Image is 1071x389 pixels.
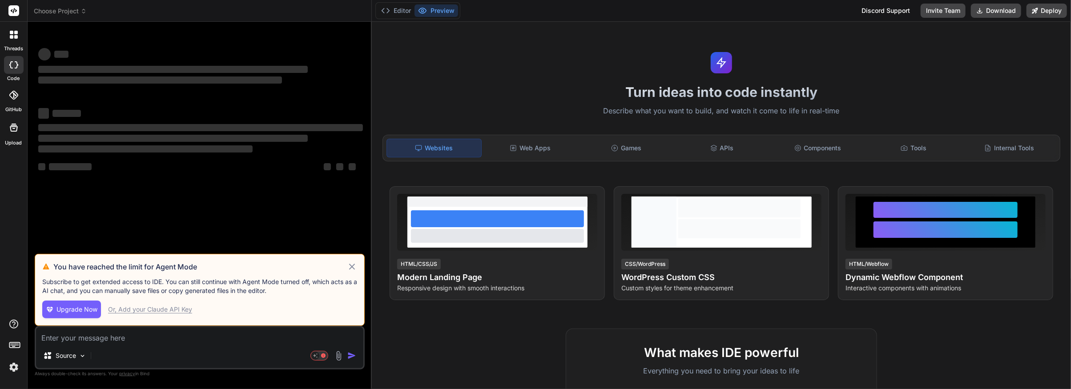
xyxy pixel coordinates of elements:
label: threads [4,45,23,52]
h4: Dynamic Webflow Component [846,271,1046,284]
span: Upgrade Now [56,305,97,314]
img: icon [347,351,356,360]
div: APIs [675,139,769,157]
div: CSS/WordPress [621,259,669,269]
span: ‌ [38,48,51,60]
div: Web Apps [483,139,577,157]
span: ‌ [38,145,253,152]
span: ‌ [38,124,363,131]
h4: Modern Landing Page [397,271,597,284]
p: Responsive design with smooth interactions [397,284,597,293]
div: Discord Support [856,4,915,18]
div: Games [579,139,673,157]
p: Always double-check its answers. Your in Bind [35,369,365,378]
p: Interactive components with animations [846,284,1046,293]
label: GitHub [5,106,22,113]
span: Choose Project [34,7,87,16]
img: settings [6,360,21,375]
button: Invite Team [921,4,966,18]
button: Editor [378,4,415,17]
div: Tools [866,139,960,157]
h1: Turn ideas into code instantly [377,84,1066,100]
p: Describe what you want to build, and watch it come to life in real-time [377,105,1066,117]
p: Subscribe to get extended access to IDE. You can still continue with Agent Mode turned off, which... [42,277,357,295]
p: Everything you need to bring your ideas to life [580,365,862,376]
div: Websites [387,139,481,157]
div: HTML/Webflow [846,259,892,269]
span: ‌ [38,135,308,142]
h3: You have reached the limit for Agent Mode [53,261,347,272]
span: ‌ [38,108,49,119]
label: code [8,75,20,82]
span: privacy [119,371,135,376]
div: Or, Add your Claude API Key [108,305,192,314]
button: Upgrade Now [42,301,101,318]
img: Pick Models [79,352,86,360]
h2: What makes IDE powerful [580,343,862,362]
span: ‌ [38,66,308,73]
span: ‌ [336,163,343,170]
span: ‌ [52,110,81,117]
button: Deploy [1027,4,1067,18]
img: attachment [334,351,344,361]
button: Preview [415,4,458,17]
span: ‌ [49,163,92,170]
label: Upload [5,139,22,147]
span: ‌ [349,163,356,170]
span: ‌ [38,163,45,170]
p: Custom styles for theme enhancement [621,284,821,293]
div: Internal Tools [962,139,1056,157]
button: Download [971,4,1021,18]
h4: WordPress Custom CSS [621,271,821,284]
span: ‌ [54,51,68,58]
span: ‌ [324,163,331,170]
div: Components [771,139,865,157]
div: HTML/CSS/JS [397,259,441,269]
span: ‌ [38,76,282,84]
p: Source [56,351,76,360]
